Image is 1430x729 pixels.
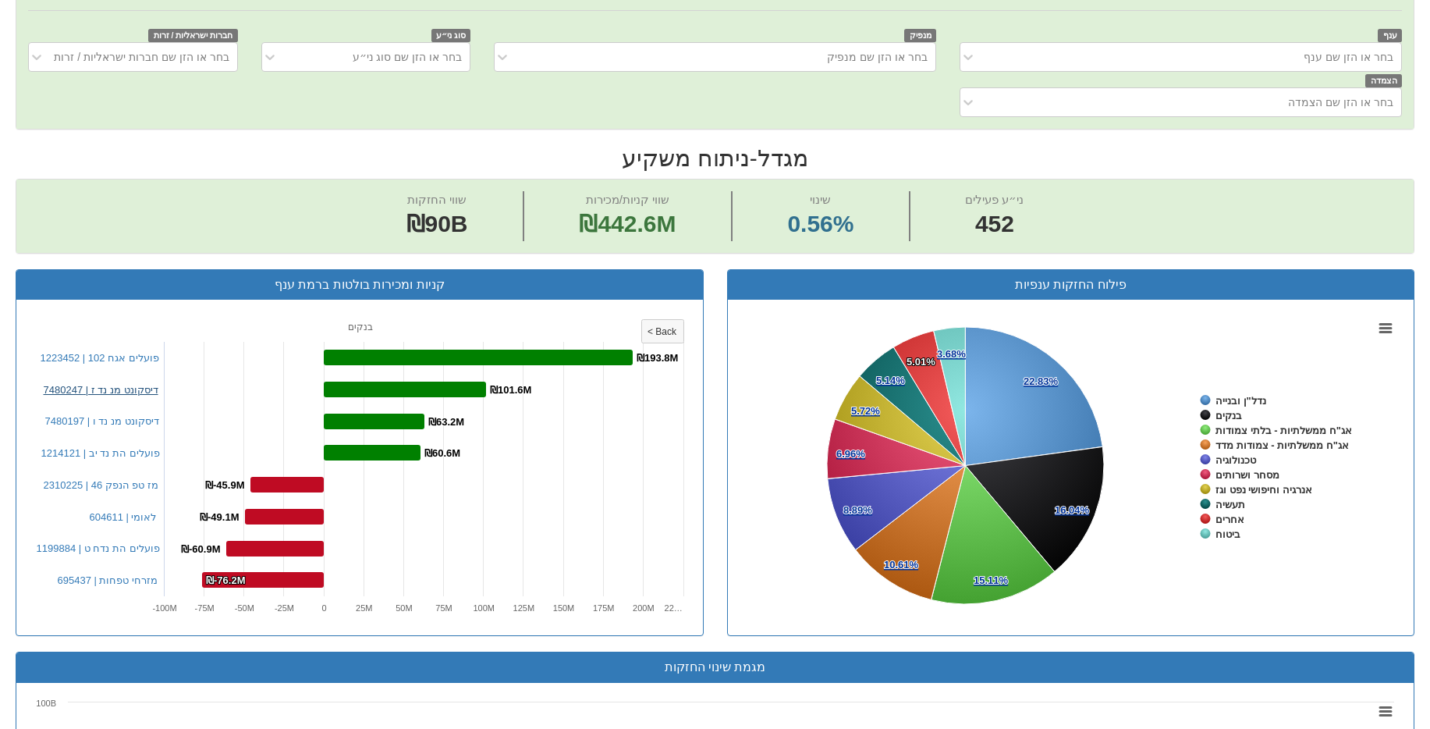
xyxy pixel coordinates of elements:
div: בחר או הזן שם מנפיק [827,49,928,65]
tspan: 5.01% [907,356,935,368]
tspan: טכנולוגיה [1215,454,1257,466]
tspan: 8.89% [843,504,872,516]
tspan: 16.04% [1055,504,1090,516]
text: 125M [513,603,534,613]
text: 200M [633,603,655,613]
tspan: < Back [648,326,677,337]
span: מנפיק [904,29,936,42]
div: בחר או הזן שם חברות ישראליות / זרות [54,49,229,65]
tspan: 22.83% [1024,375,1059,387]
tspan: 6.96% [836,448,865,460]
span: 0.56% [787,208,853,241]
text: 75M [435,603,452,613]
text: 0 [321,603,326,613]
span: ₪90B [406,211,468,236]
tspan: 3.68% [937,348,966,360]
tspan: ₪-76.2M [206,574,245,586]
tspan: ₪-45.9M [205,479,244,491]
span: סוג ני״ע [431,29,471,42]
text: -75M [194,603,214,613]
tspan: ₪63.2M [428,416,464,428]
a: לאומי | 604611 [90,511,157,523]
tspan: נדל"ן ובנייה [1215,395,1266,407]
text: 100B [36,699,56,708]
span: ענף [1378,29,1402,42]
tspan: ₪60.6M [424,447,460,459]
tspan: בנקים [348,322,373,332]
div: בחר או הזן שם סוג ני״ע [353,49,462,65]
span: ני״ע פעילים [965,193,1024,206]
tspan: אנרגיה וחיפושי נפט וגז [1215,484,1312,496]
h3: פילוח החזקות ענפיות [740,278,1403,292]
text: -50M [234,603,254,613]
span: הצמדה [1365,74,1402,87]
a: פועלים אגח 102 | 1223452 [41,352,159,364]
h3: קניות ומכירות בולטות ברמת ענף [28,278,691,292]
a: מזרחי טפחות | 695437 [58,574,158,586]
text: 50M [396,603,412,613]
tspan: ₪193.8M [637,352,678,364]
text: -100M [152,603,176,613]
h3: מגמת שינוי החזקות [28,660,1402,674]
text: 175M [592,603,614,613]
tspan: מסחר ושרותים [1215,469,1279,481]
tspan: 5.14% [876,375,905,386]
span: שינוי [810,193,831,206]
h2: מגדל - ניתוח משקיע [16,145,1414,171]
tspan: אג"ח ממשלתיות - צמודות מדד [1215,439,1349,451]
a: פועלים הת נדח ט | 1199884 [37,542,160,554]
text: -25M [274,603,293,613]
a: מז טפ הנפק 46 | 2310225 [44,479,159,491]
tspan: תעשיה [1215,499,1245,510]
span: 452 [965,208,1024,241]
span: שווי קניות/מכירות [586,193,669,206]
tspan: בנקים [1215,410,1242,421]
tspan: ₪-49.1M [200,511,239,523]
span: חברות ישראליות / זרות [148,29,237,42]
tspan: 5.72% [851,405,880,417]
span: ₪442.6M [579,211,676,236]
tspan: ₪101.6M [490,384,531,396]
tspan: 10.61% [884,559,919,571]
tspan: אחרים [1215,514,1244,525]
text: 100M [473,603,495,613]
div: בחר או הזן שם ענף [1304,49,1393,65]
div: בחר או הזן שם הצמדה [1288,94,1393,110]
tspan: אג"ח ממשלתיות - בלתי צמודות [1215,425,1352,436]
text: 25M [356,603,372,613]
tspan: 15.11% [974,574,1009,586]
text: 150M [552,603,574,613]
span: שווי החזקות [407,193,467,206]
tspan: ₪-60.9M [181,543,220,555]
a: דיסקונט מנ נד ו | 7480197 [45,415,159,427]
a: פועלים הת נד יב | 1214121 [41,447,160,459]
tspan: ביטוח [1215,528,1240,540]
tspan: 22… [664,603,682,613]
a: דיסקונט מנ נד ז | 7480247 [44,384,158,396]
